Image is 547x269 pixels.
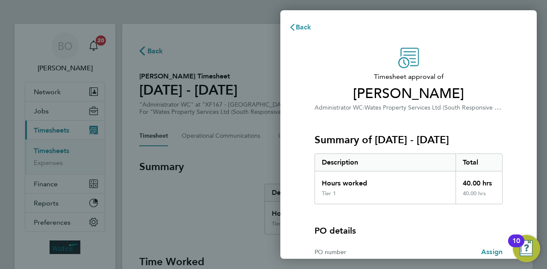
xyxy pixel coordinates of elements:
[315,247,409,257] div: PO number
[315,153,503,204] div: Summary of 20 - 26 Sep 2025
[315,85,503,102] span: [PERSON_NAME]
[365,103,531,111] span: Wates Property Services Ltd (South Responsive Maintenance)
[315,133,503,147] h3: Summary of [DATE] - [DATE]
[280,19,320,36] button: Back
[513,235,540,262] button: Open Resource Center, 10 new notifications
[296,23,312,31] span: Back
[456,171,503,190] div: 40.00 hrs
[315,72,503,82] span: Timesheet approval of
[363,104,365,111] span: ·
[315,225,356,237] h4: PO details
[456,190,503,204] div: 40.00 hrs
[315,104,363,111] span: Administrator WC
[315,171,456,190] div: Hours worked
[322,190,336,197] div: Tier 1
[481,248,503,256] span: Assign
[456,154,503,171] div: Total
[481,247,503,257] a: Assign
[315,154,456,171] div: Description
[512,241,520,252] div: 10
